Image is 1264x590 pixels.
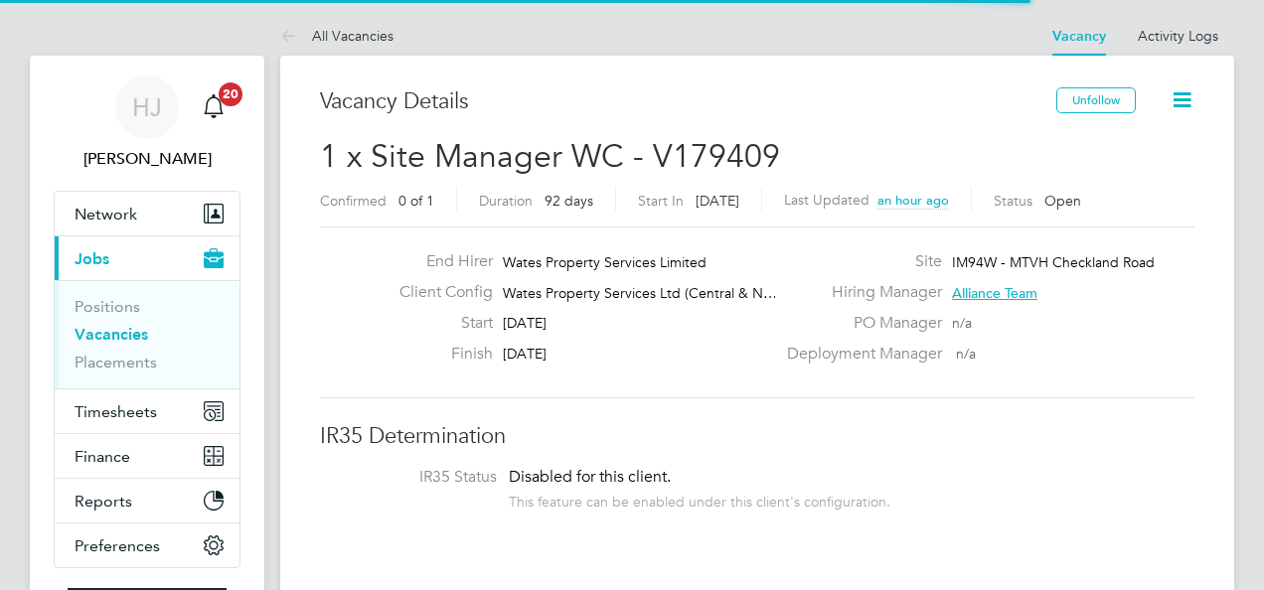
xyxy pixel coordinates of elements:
[384,344,493,365] label: Finish
[775,251,942,272] label: Site
[132,94,162,120] span: HJ
[320,192,387,210] label: Confirmed
[696,192,739,210] span: [DATE]
[280,27,394,45] a: All Vacancies
[1138,27,1218,45] a: Activity Logs
[75,492,132,511] span: Reports
[75,402,157,421] span: Timesheets
[320,87,1056,116] h3: Vacancy Details
[503,253,707,271] span: Wates Property Services Limited
[75,297,140,316] a: Positions
[75,325,148,344] a: Vacancies
[75,536,160,555] span: Preferences
[384,251,493,272] label: End Hirer
[75,249,109,268] span: Jobs
[1052,28,1106,45] a: Vacancy
[952,284,1037,302] span: Alliance Team
[55,523,239,567] button: Preferences
[877,192,949,209] span: an hour ago
[952,253,1155,271] span: IM94W - MTVH Checkland Road
[55,236,239,280] button: Jobs
[784,191,869,209] label: Last Updated
[55,389,239,433] button: Timesheets
[509,467,671,487] span: Disabled for this client.
[55,479,239,522] button: Reports
[398,192,434,210] span: 0 of 1
[1044,192,1081,210] span: Open
[952,314,972,332] span: n/a
[509,488,890,511] div: This feature can be enabled under this client's configuration.
[956,345,976,363] span: n/a
[775,344,942,365] label: Deployment Manager
[219,82,242,106] span: 20
[545,192,593,210] span: 92 days
[320,137,780,176] span: 1 x Site Manager WC - V179409
[503,284,777,302] span: Wates Property Services Ltd (Central & N…
[54,147,240,171] span: Holly Jones
[75,353,157,371] a: Placements
[54,75,240,171] a: HJ[PERSON_NAME]
[1056,87,1136,113] button: Unfollow
[75,447,130,466] span: Finance
[194,75,234,139] a: 20
[503,314,547,332] span: [DATE]
[503,345,547,363] span: [DATE]
[775,282,942,303] label: Hiring Manager
[479,192,533,210] label: Duration
[994,192,1032,210] label: Status
[340,467,497,488] label: IR35 Status
[384,282,493,303] label: Client Config
[638,192,684,210] label: Start In
[55,192,239,235] button: Network
[320,422,1194,451] h3: IR35 Determination
[55,434,239,478] button: Finance
[775,313,942,334] label: PO Manager
[384,313,493,334] label: Start
[55,280,239,388] div: Jobs
[75,205,137,223] span: Network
